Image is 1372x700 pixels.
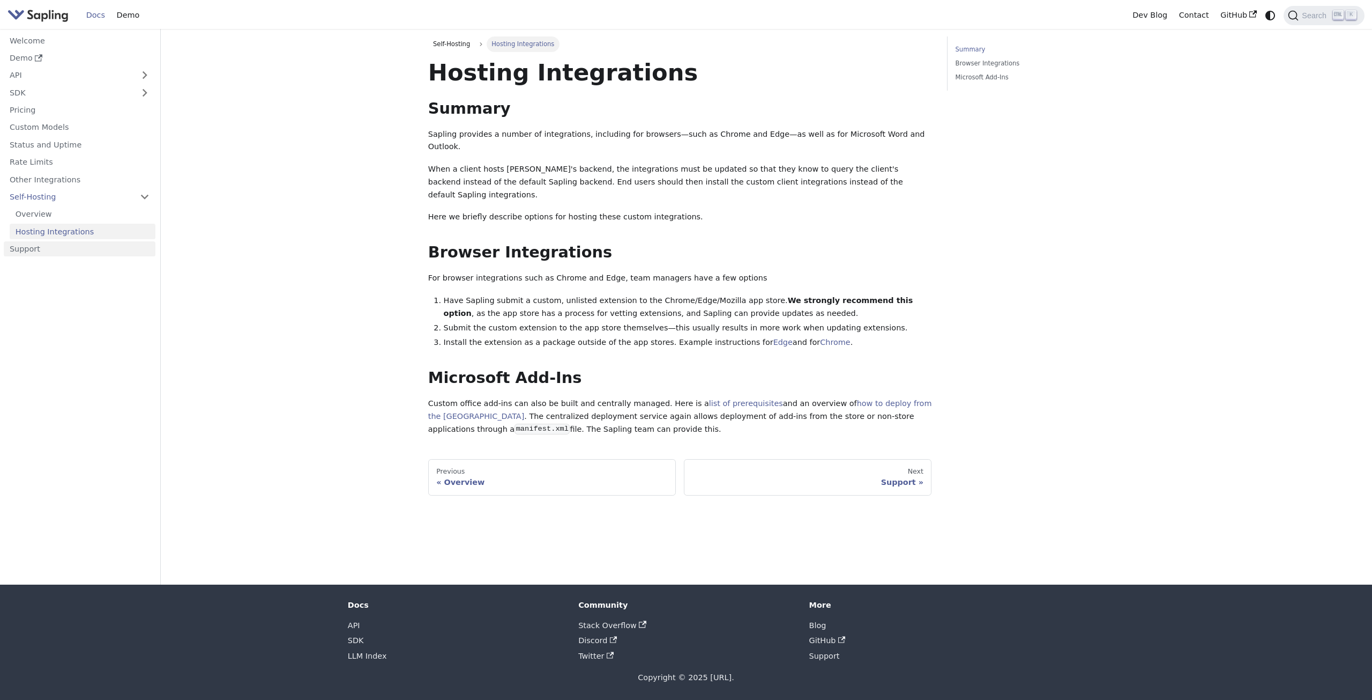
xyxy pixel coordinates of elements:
[4,189,155,205] a: Self-Hosting
[436,477,668,487] div: Overview
[348,600,563,610] div: Docs
[436,467,668,476] div: Previous
[4,33,155,48] a: Welcome
[956,58,1101,69] a: Browser Integrations
[4,68,134,83] a: API
[134,85,155,100] button: Expand sidebar category 'SDK'
[8,8,69,23] img: Sapling.ai
[692,477,923,487] div: Support
[4,154,155,170] a: Rate Limits
[428,272,932,285] p: For browser integrations such as Chrome and Edge, team managers have a few options
[4,120,155,135] a: Custom Models
[820,338,850,347] a: Chrome
[428,459,932,496] nav: Docs pages
[428,243,932,262] h2: Browser Integrations
[444,336,932,349] li: Install the extension as a package outside of the app stores. Example instructions for and for .
[773,338,793,347] a: Edge
[809,636,846,645] a: GitHub
[809,600,1025,610] div: More
[348,636,364,645] a: SDK
[1299,11,1333,20] span: Search
[4,241,155,257] a: Support
[428,36,475,51] span: Self-Hosting
[428,397,932,436] p: Custom office add-ins can also be built and centrally managed. Here is a and an overview of . The...
[8,8,72,23] a: Sapling.ai
[684,459,932,496] a: NextSupport
[809,652,840,660] a: Support
[428,36,932,51] nav: Breadcrumbs
[348,652,387,660] a: LLM Index
[80,7,111,24] a: Docs
[1214,7,1262,24] a: GitHub
[428,459,676,496] a: PreviousOverview
[444,322,932,335] li: Submit the custom extension to the app store themselves—this usually results in more work when up...
[514,424,570,434] code: manifest.xml
[428,163,932,201] p: When a client hosts [PERSON_NAME]'s backend, the integrations must be updated so that they know t...
[428,99,932,119] h2: Summary
[1127,7,1173,24] a: Dev Blog
[10,207,155,222] a: Overview
[428,369,932,388] h2: Microsoft Add-Ins
[10,224,155,239] a: Hosting Integrations
[4,172,155,187] a: Other Integrations
[1263,8,1278,23] button: Switch between dark and light mode (currently system mode)
[1346,10,1356,20] kbd: K
[692,467,923,476] div: Next
[578,652,614,660] a: Twitter
[578,636,617,645] a: Discord
[487,36,560,51] span: Hosting Integrations
[348,621,360,630] a: API
[428,399,932,421] a: how to deploy from the [GEOGRAPHIC_DATA]
[444,296,913,318] strong: We strongly recommend this option
[428,58,932,87] h1: Hosting Integrations
[4,102,155,118] a: Pricing
[428,128,932,154] p: Sapling provides a number of integrations, including for browsers—such as Chrome and Edge—as well...
[134,68,155,83] button: Expand sidebar category 'API'
[956,45,1101,55] a: Summary
[709,399,783,408] a: list of prerequisites
[578,621,646,630] a: Stack Overflow
[428,211,932,224] p: Here we briefly describe options for hosting these custom integrations.
[4,137,155,152] a: Status and Uptime
[809,621,826,630] a: Blog
[348,672,1024,684] div: Copyright © 2025 [URL].
[4,50,155,66] a: Demo
[1284,6,1364,25] button: Search (Ctrl+K)
[111,7,145,24] a: Demo
[578,600,794,610] div: Community
[4,85,134,100] a: SDK
[444,294,932,320] li: Have Sapling submit a custom, unlisted extension to the Chrome/Edge/Mozilla app store. , as the a...
[956,72,1101,83] a: Microsoft Add-Ins
[1173,7,1215,24] a: Contact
